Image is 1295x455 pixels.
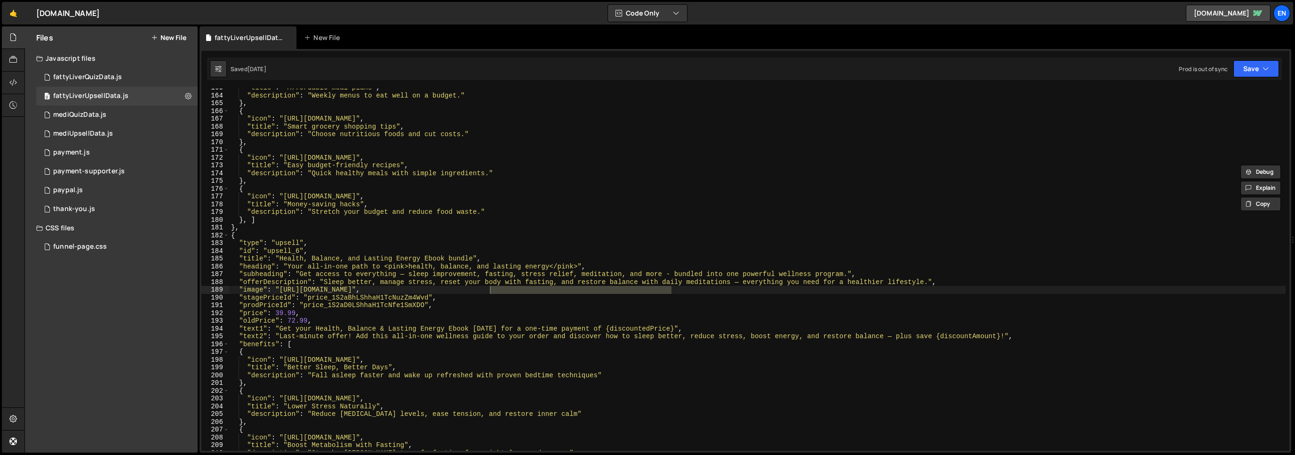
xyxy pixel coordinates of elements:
[201,426,229,434] div: 207
[201,410,229,418] div: 205
[201,162,229,170] div: 173
[201,232,229,240] div: 182
[201,270,229,278] div: 187
[201,107,229,115] div: 166
[201,138,229,146] div: 170
[1179,65,1228,73] div: Prod is out of sync
[201,333,229,341] div: 195
[201,239,229,247] div: 183
[36,200,198,219] div: 16956/46524.js
[201,263,229,271] div: 186
[53,148,90,157] div: payment.js
[201,348,229,356] div: 197
[201,216,229,224] div: 180
[248,65,266,73] div: [DATE]
[201,372,229,380] div: 200
[36,162,198,181] div: 16956/46552.js
[201,201,229,209] div: 178
[201,317,229,325] div: 193
[201,395,229,403] div: 203
[201,123,229,131] div: 168
[53,243,107,251] div: funnel-page.css
[1233,60,1279,77] button: Save
[201,403,229,411] div: 204
[151,34,186,41] button: New File
[53,92,128,100] div: fattyLiverUpsellData.js
[201,286,229,294] div: 189
[1240,197,1281,211] button: Copy
[201,294,229,302] div: 190
[36,87,198,106] div: 16956/46565.js
[201,224,229,232] div: 181
[201,309,229,317] div: 192
[36,68,198,87] div: 16956/46566.js
[201,387,229,395] div: 202
[201,99,229,107] div: 165
[36,124,198,143] div: 16956/46701.js
[201,325,229,333] div: 194
[215,33,285,42] div: fattyLiverUpsellData.js
[201,441,229,449] div: 209
[608,5,687,22] button: Code Only
[201,92,229,100] div: 164
[201,154,229,162] div: 172
[25,219,198,237] div: CSS files
[201,434,229,442] div: 208
[304,33,344,42] div: New File
[201,364,229,372] div: 199
[201,193,229,201] div: 177
[44,93,50,101] span: 0
[25,49,198,68] div: Javascript files
[201,185,229,193] div: 176
[53,73,122,81] div: fattyLiverQuizData.js
[1186,5,1271,22] a: [DOMAIN_NAME]
[231,65,266,73] div: Saved
[201,341,229,349] div: 196
[201,170,229,178] div: 174
[201,255,229,263] div: 185
[201,130,229,138] div: 169
[201,208,229,216] div: 179
[36,181,198,200] div: 16956/46550.js
[2,2,25,24] a: 🤙
[201,301,229,309] div: 191
[201,356,229,364] div: 198
[53,186,83,195] div: paypal.js
[1240,165,1281,179] button: Debug
[36,8,100,19] div: [DOMAIN_NAME]
[36,106,198,124] div: 16956/46700.js
[36,237,198,256] div: 16956/47008.css
[1273,5,1290,22] a: En
[36,143,198,162] div: 16956/46551.js
[201,247,229,255] div: 184
[53,167,125,176] div: payment-supporter.js
[53,111,106,119] div: mediQuizData.js
[53,205,95,213] div: thank-you.js
[36,32,53,43] h2: Files
[201,418,229,426] div: 206
[201,177,229,185] div: 175
[201,115,229,123] div: 167
[201,379,229,387] div: 201
[201,146,229,154] div: 171
[53,130,113,138] div: mediUpsellData.js
[1240,181,1281,195] button: Explain
[201,278,229,286] div: 188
